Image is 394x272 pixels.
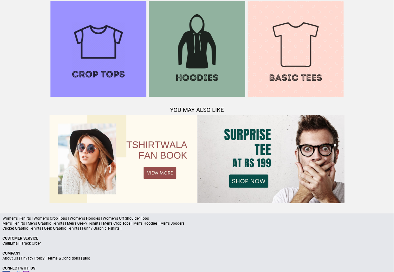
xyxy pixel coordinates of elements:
[21,241,41,246] a: Track Order
[2,241,392,246] p: | |
[2,251,392,256] p: Company
[2,266,392,271] p: Connect With Us
[83,256,90,260] a: Blog
[2,256,18,260] a: About Us
[47,256,80,260] a: Terms & Conditions
[2,226,392,231] p: Cricket Graphic T-shirts | Geek Graphic T-shirts | Funny Graphic T-shirts |
[21,256,45,260] a: Privacy Policy
[2,256,392,261] p: | | |
[170,107,224,113] span: YOU MAY ALSO LIKE
[10,241,20,246] a: Email
[2,236,392,241] p: Customer Service
[2,221,392,226] p: Men's T-shirts | Men's Graphic T-shirts | Men's Geeky T-shirts | Men's Crop Tops | Men's Hoodies ...
[2,216,392,221] p: Women's T-shirts | Women's Crop Tops | Women's Hoodies | Women's Off Shoulder Tops
[2,241,9,246] a: Call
